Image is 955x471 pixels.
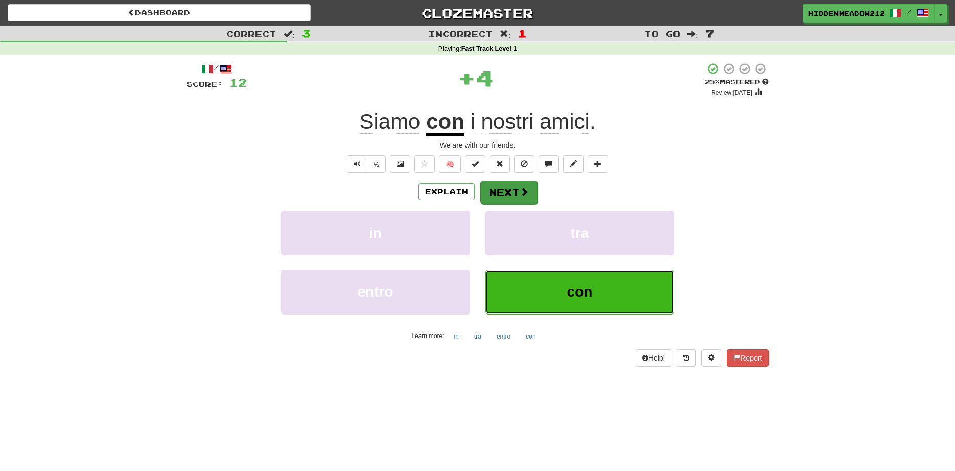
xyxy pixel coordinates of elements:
span: tra [571,225,589,241]
strong: Fast Track Level 1 [461,45,517,52]
div: / [187,62,247,75]
span: 12 [229,76,247,89]
span: Score: [187,80,223,88]
a: HiddenMeadow2124 / [803,4,935,23]
span: amici [540,109,590,134]
button: Ignore sentence (alt+i) [514,155,534,173]
span: 1 [518,27,527,39]
div: We are with our friends. [187,140,769,150]
button: Report [727,349,768,367]
button: Explain [418,183,475,200]
button: Play sentence audio (ctl+space) [347,155,367,173]
button: Add to collection (alt+a) [588,155,608,173]
div: Text-to-speech controls [345,155,386,173]
button: entro [491,329,516,344]
span: / [906,8,912,15]
span: 4 [476,65,494,91]
button: Help! [636,349,672,367]
button: in [281,211,470,255]
button: Show image (alt+x) [390,155,410,173]
button: Reset to 0% Mastered (alt+r) [490,155,510,173]
span: To go [644,29,680,39]
button: Edit sentence (alt+d) [563,155,584,173]
button: con [520,329,541,344]
span: . [464,109,596,134]
button: con [485,270,674,314]
span: Incorrect [428,29,493,39]
button: Set this sentence to 100% Mastered (alt+m) [465,155,485,173]
span: in [369,225,382,241]
span: 25 % [705,78,720,86]
button: Discuss sentence (alt+u) [539,155,559,173]
u: con [426,109,464,136]
span: : [500,30,511,38]
button: ½ [367,155,386,173]
span: i [471,109,475,134]
button: Favorite sentence (alt+f) [414,155,435,173]
button: tra [469,329,487,344]
button: Round history (alt+y) [677,349,696,367]
small: Learn more: [411,332,444,340]
a: Dashboard [8,4,311,21]
button: 🧠 [439,155,461,173]
button: in [449,329,464,344]
span: : [687,30,698,38]
button: tra [485,211,674,255]
span: 7 [706,27,714,39]
span: 3 [302,27,311,39]
span: HiddenMeadow2124 [808,9,884,18]
span: nostri [481,109,534,134]
a: Clozemaster [326,4,629,22]
small: Review: [DATE] [711,89,752,96]
button: Next [480,181,538,204]
div: Mastered [705,78,769,87]
span: Siamo [359,109,420,134]
button: entro [281,270,470,314]
span: Correct [226,29,276,39]
span: : [284,30,295,38]
span: + [458,62,476,93]
span: entro [358,284,393,300]
span: con [567,284,593,300]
